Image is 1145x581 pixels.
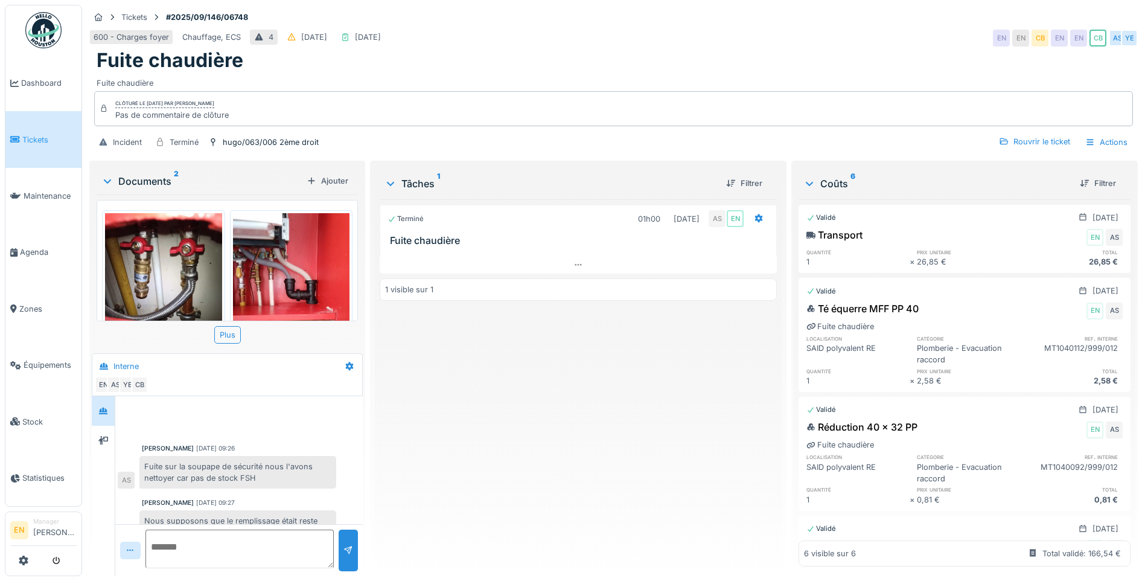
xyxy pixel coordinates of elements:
[806,486,909,493] h6: quantité
[437,176,440,191] sup: 1
[1020,367,1123,375] h6: total
[22,472,77,484] span: Statistiques
[139,456,336,489] div: Fuite sur la soupape de sécurité nous l'avons nettoyer car pas de stock FSH
[917,461,1019,484] div: Plomberie - Evacuation raccord
[5,450,81,506] a: Statistiques
[1086,422,1103,438] div: EN
[115,109,229,121] div: Pas de commentaire de clôture
[115,100,214,108] div: Clôturé le [DATE] par [PERSON_NAME]
[174,174,179,188] sup: 2
[5,111,81,167] a: Tickets
[113,361,139,372] div: Interne
[269,31,273,43] div: 4
[390,235,771,246] h3: Fuite chaudière
[5,393,81,449] a: Stock
[727,210,744,227] div: EN
[850,176,855,191] sup: 6
[105,213,222,369] img: 3je88cdnbsggrf2jiz0jgecvpwk9
[917,453,1019,461] h6: catégorie
[806,342,909,365] div: SAID polyvalent RE
[806,524,836,534] div: Validé
[1092,285,1118,297] div: [DATE]
[196,498,235,507] div: [DATE] 09:27
[384,176,716,191] div: Tâches
[1070,30,1087,47] div: EN
[806,256,909,268] div: 1
[1092,523,1118,534] div: [DATE]
[1089,30,1106,47] div: CB
[1012,30,1029,47] div: EN
[142,444,194,453] div: [PERSON_NAME]
[170,136,199,148] div: Terminé
[1080,133,1133,151] div: Actions
[19,303,77,315] span: Zones
[1020,256,1123,268] div: 26,85 €
[917,486,1019,493] h6: prix unitaire
[121,11,147,23] div: Tickets
[1020,494,1123,506] div: 0,81 €
[1075,175,1121,191] div: Filtrer
[1121,30,1138,47] div: YE
[994,133,1075,150] div: Rouvrir le ticket
[638,213,660,225] div: 01h00
[917,375,1019,387] div: 2,58 €
[806,453,909,461] h6: localisation
[804,548,856,559] div: 6 visible sur 6
[10,521,28,539] li: EN
[806,405,836,415] div: Validé
[139,510,336,543] div: Nous supposons que le remplissage était reste ouvert d'où la fuite
[1020,453,1123,461] h6: ref. interne
[24,190,77,202] span: Maintenance
[806,335,909,342] h6: localisation
[1020,375,1123,387] div: 2,58 €
[1020,486,1123,493] h6: total
[388,214,424,224] div: Terminé
[806,367,909,375] h6: quantité
[182,31,241,43] div: Chauffage, ECS
[806,213,836,223] div: Validé
[803,176,1070,191] div: Coûts
[806,228,863,242] div: Transport
[806,420,917,434] div: Réduction 40 x 32 PP
[806,375,909,387] div: 1
[355,31,381,43] div: [DATE]
[917,494,1019,506] div: 0,81 €
[1042,548,1121,559] div: Total validé: 166,54 €
[1109,30,1126,47] div: AS
[214,326,241,344] div: Plus
[22,134,77,146] span: Tickets
[94,31,169,43] div: 600 - Charges foyer
[385,284,433,295] div: 1 visible sur 1
[806,321,874,332] div: Fuite chaudière
[196,444,235,453] div: [DATE] 09:26
[21,77,77,89] span: Dashboard
[1020,248,1123,256] h6: total
[97,49,243,72] h1: Fuite chaudière
[24,359,77,371] span: Équipements
[806,301,919,316] div: Té équerre MFF PP 40
[223,136,319,148] div: hugo/063/006 2ème droit
[301,31,327,43] div: [DATE]
[806,286,836,297] div: Validé
[1086,229,1103,246] div: EN
[97,72,1131,89] div: Fuite chaudière
[917,248,1019,256] h6: prix unitaire
[806,539,1016,553] div: COUDE PP 40 90° JOINT D'EMBOITEMENT
[917,335,1019,342] h6: catégorie
[1032,30,1048,47] div: CB
[1020,342,1123,365] div: MT1040112/999/012
[917,256,1019,268] div: 26,85 €
[1086,303,1103,319] div: EN
[5,55,81,111] a: Dashboard
[806,494,909,506] div: 1
[33,517,77,543] li: [PERSON_NAME]
[95,376,112,393] div: EN
[1020,335,1123,342] h6: ref. interne
[107,376,124,393] div: AS
[302,173,353,189] div: Ajouter
[20,246,77,258] span: Agenda
[5,224,81,280] a: Agenda
[5,168,81,224] a: Maintenance
[910,256,917,268] div: ×
[721,175,767,191] div: Filtrer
